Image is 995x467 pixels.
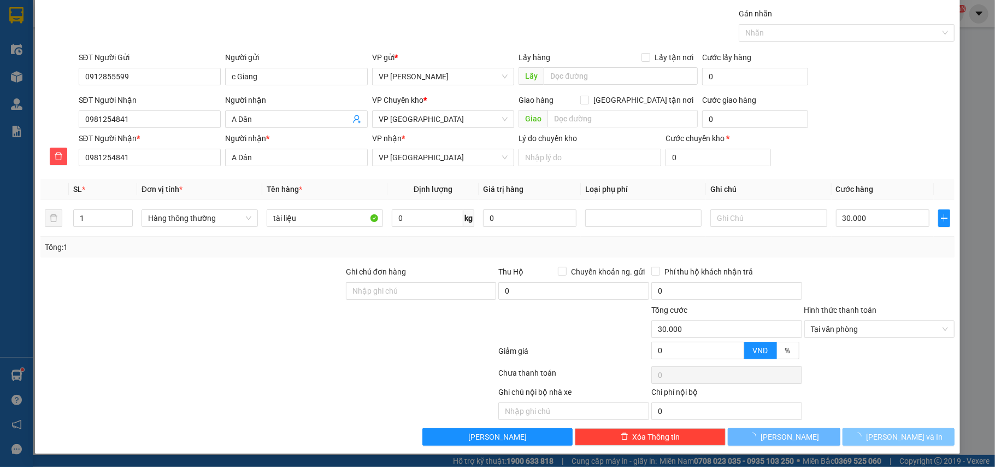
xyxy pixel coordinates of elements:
span: Giao [519,110,547,127]
input: Dọc đường [547,110,698,127]
span: VND [753,346,768,355]
input: Cước lấy hàng [702,68,808,85]
span: Định lượng [414,185,452,194]
th: Ghi chú [706,179,831,200]
label: Cước lấy hàng [702,53,751,62]
span: Tổng cước [651,306,687,314]
span: VP Tiền Hải [379,149,508,166]
button: plus [938,209,950,227]
span: Giao hàng [519,96,554,104]
span: Tên hàng [267,185,302,194]
input: SĐT người nhận [79,149,221,166]
input: Ghi Chú [710,209,827,227]
button: [PERSON_NAME] [422,428,573,446]
span: Cước hàng [836,185,874,194]
div: SĐT Người Nhận [79,132,221,144]
span: [PERSON_NAME] [761,431,819,443]
span: Thu Hộ [498,267,523,276]
span: [GEOGRAPHIC_DATA] tận nơi [589,94,698,106]
span: delete [621,433,628,441]
div: Người gửi [225,51,368,63]
span: delete [50,152,67,161]
div: Chưa thanh toán [497,367,650,386]
li: Hotline: 1900 3383, ĐT/Zalo : 0862837383 [102,40,457,54]
button: deleteXóa Thông tin [575,428,726,446]
input: Dọc đường [544,67,698,85]
label: Cước giao hàng [702,96,756,104]
input: Tên người nhận [225,149,368,166]
span: Đơn vị tính [142,185,182,194]
span: kg [463,209,474,227]
span: Xóa Thông tin [633,431,680,443]
span: % [785,346,791,355]
input: Lý do chuyển kho [519,149,661,166]
div: Cước chuyển kho [666,132,771,144]
label: Gán nhãn [739,9,772,18]
div: Tổng: 1 [45,241,385,253]
div: Giảm giá [497,345,650,364]
li: 237 [PERSON_NAME] , [GEOGRAPHIC_DATA] [102,27,457,40]
label: Hình thức thanh toán [804,306,877,314]
span: VP Thái Bình [379,111,508,127]
span: Hàng thông thường [148,210,251,226]
span: VP Trần Khát Chân [379,68,508,85]
div: Người nhận [225,94,368,106]
input: Ghi chú đơn hàng [346,282,497,300]
input: Nhập ghi chú [498,402,649,420]
span: VP Chuyển kho [372,96,423,104]
div: VP gửi [372,51,515,63]
span: [PERSON_NAME] và In [866,431,943,443]
span: plus [939,214,950,223]
label: Lý do chuyển kho [519,134,577,143]
th: Loại phụ phí [581,179,706,200]
span: user-add [352,115,361,124]
span: Lấy [519,67,544,85]
div: Chi phí nội bộ [651,386,802,402]
button: [PERSON_NAME] [728,428,840,446]
img: logo.jpg [14,14,68,68]
div: Người nhận [225,132,368,144]
span: Phí thu hộ khách nhận trả [660,266,757,278]
span: SL [73,185,82,194]
input: 0 [483,209,576,227]
div: Ghi chú nội bộ nhà xe [498,386,649,402]
div: SĐT Người Nhận [79,94,221,106]
span: Lấy hàng [519,53,550,62]
button: [PERSON_NAME] và In [843,428,955,446]
span: loading [854,433,866,440]
span: [PERSON_NAME] [468,431,527,443]
span: Lấy tận nơi [650,51,698,63]
span: Chuyển khoản ng. gửi [567,266,649,278]
b: GỬI : VP [PERSON_NAME] [14,79,191,97]
span: VP nhận [372,134,402,143]
input: Cước giao hàng [702,110,808,128]
input: VD: Bàn, Ghế [267,209,383,227]
span: Giá trị hàng [483,185,523,194]
span: Tại văn phòng [811,321,949,337]
label: Ghi chú đơn hàng [346,267,406,276]
span: loading [749,433,761,440]
button: delete [45,209,62,227]
button: delete [50,148,67,165]
div: SĐT Người Gửi [79,51,221,63]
